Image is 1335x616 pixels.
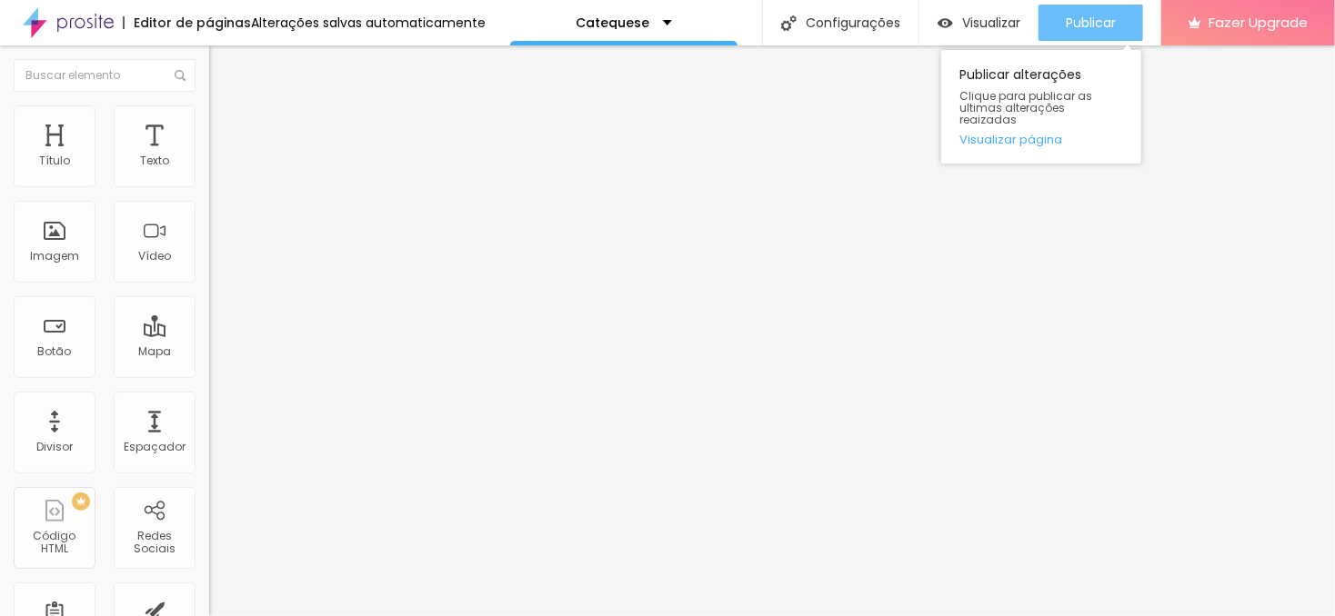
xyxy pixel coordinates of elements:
[36,441,73,453] div: Divisor
[138,250,171,263] div: Vídeo
[959,90,1123,126] span: Clique para publicar as ultimas alterações reaizadas
[781,15,797,31] img: Icone
[30,250,79,263] div: Imagem
[118,530,190,556] div: Redes Sociais
[209,45,1335,616] iframe: Editor
[140,154,169,167] div: Texto
[124,441,186,453] div: Espaçador
[175,70,186,81] img: Icone
[919,5,1039,41] button: Visualizar
[123,16,251,29] div: Editor de páginas
[39,154,70,167] div: Título
[938,15,953,31] img: view-1.svg
[962,15,1020,30] span: Visualizar
[959,134,1123,145] a: Visualizar página
[1209,15,1308,30] span: Fazer Upgrade
[14,59,196,92] input: Buscar elemento
[18,530,90,556] div: Código HTML
[138,345,171,358] div: Mapa
[251,16,486,29] div: Alterações salvas automaticamente
[1039,5,1143,41] button: Publicar
[941,50,1141,164] div: Publicar alterações
[38,345,72,358] div: Botão
[576,16,649,29] p: Catequese
[1066,15,1116,30] span: Publicar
